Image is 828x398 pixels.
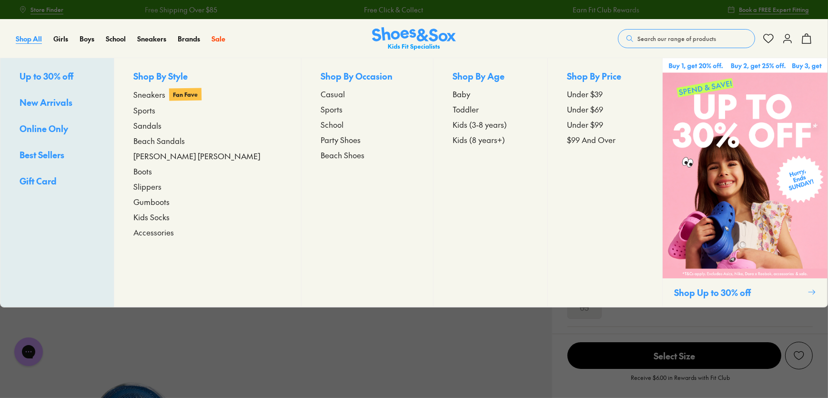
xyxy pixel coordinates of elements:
[567,103,643,115] a: Under $69
[372,27,456,51] img: SNS_Logo_Responsive.svg
[321,103,414,115] a: Sports
[631,373,730,390] p: Receive $6.00 in Rewards with Fit Club
[567,134,643,145] a: $99 And Over
[133,104,155,116] span: Sports
[785,342,813,369] button: Add to Wishlist
[567,119,603,130] span: Under $99
[453,88,528,100] a: Baby
[16,34,42,43] span: Shop All
[178,34,200,44] a: Brands
[133,181,162,192] span: Slippers
[321,88,414,100] a: Casual
[321,119,343,130] span: School
[137,34,166,44] a: Sneakers
[321,149,364,161] span: Beach Shoes
[453,134,528,145] a: Kids (8 years+)
[133,120,162,131] span: Sandals
[20,175,57,187] span: Gift Card
[557,5,624,15] a: Earn Fit Club Rewards
[178,34,200,43] span: Brands
[20,149,64,161] span: Best Sellers
[133,135,185,146] span: Beach Sandals
[20,96,95,111] a: New Arrivals
[133,120,282,131] a: Sandals
[453,103,479,115] span: Toddler
[10,334,48,369] iframe: Gorgias live chat messenger
[348,5,407,15] a: Free Click & Collect
[133,150,282,162] a: [PERSON_NAME] [PERSON_NAME]
[133,211,170,223] span: Kids Socks
[580,302,589,313] s: 05
[453,88,470,100] span: Baby
[20,70,95,84] a: Up to 30% off
[321,119,414,130] a: School
[106,34,126,44] a: School
[133,150,260,162] span: [PERSON_NAME] [PERSON_NAME]
[662,58,828,307] a: Shop Up to 30% off
[567,103,603,115] span: Under $69
[321,103,343,115] span: Sports
[133,196,170,207] span: Gumboots
[321,88,345,100] span: Casual
[133,211,282,223] a: Kids Socks
[133,135,282,146] a: Beach Sandals
[453,70,528,84] p: Shop By Age
[133,70,282,84] p: Shop By Style
[133,226,282,238] a: Accessories
[567,134,616,145] span: $99 And Over
[321,134,414,145] a: Party Shoes
[212,34,225,43] span: Sale
[53,34,68,43] span: Girls
[133,88,282,101] a: Sneakers Fan Fave
[321,149,414,161] a: Beach Shoes
[372,27,456,51] a: Shoes & Sox
[453,103,528,115] a: Toddler
[321,70,414,84] p: Shop By Occasion
[19,1,63,18] a: Store Finder
[567,119,643,130] a: Under $99
[618,29,755,48] button: Search our range of products
[20,174,95,189] a: Gift Card
[567,88,643,100] a: Under $39
[663,58,828,278] img: SNS_WEBASSETS_CollectionHero_1280x1600_3_3cc3cab1-0476-4628-9278-87f58d7d6f8a.png
[30,5,63,14] span: Store Finder
[567,342,781,369] button: Select Size
[567,88,603,100] span: Under $39
[169,88,202,101] p: Fan Fave
[16,34,42,44] a: Shop All
[453,119,528,130] a: Kids (3-8 years)
[133,165,152,177] span: Boots
[80,34,94,44] a: Boys
[20,96,72,108] span: New Arrivals
[80,34,94,43] span: Boys
[453,119,507,130] span: Kids (3-8 years)
[739,5,809,14] span: Book a FREE Expert Fitting
[133,196,282,207] a: Gumboots
[133,104,282,116] a: Sports
[20,70,73,82] span: Up to 30% off
[20,122,68,134] span: Online Only
[106,34,126,43] span: School
[453,134,505,145] span: Kids (8 years+)
[53,34,68,44] a: Girls
[133,89,165,100] span: Sneakers
[133,226,174,238] span: Accessories
[133,165,282,177] a: Boots
[212,34,225,44] a: Sale
[137,34,166,43] span: Sneakers
[637,34,716,43] span: Search our range of products
[133,181,282,192] a: Slippers
[321,134,361,145] span: Party Shoes
[20,148,95,163] a: Best Sellers
[20,122,95,137] a: Online Only
[674,286,804,299] p: Shop Up to 30% off
[129,5,202,15] a: Free Shipping Over $85
[567,70,643,84] p: Shop By Price
[727,1,809,18] a: Book a FREE Expert Fitting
